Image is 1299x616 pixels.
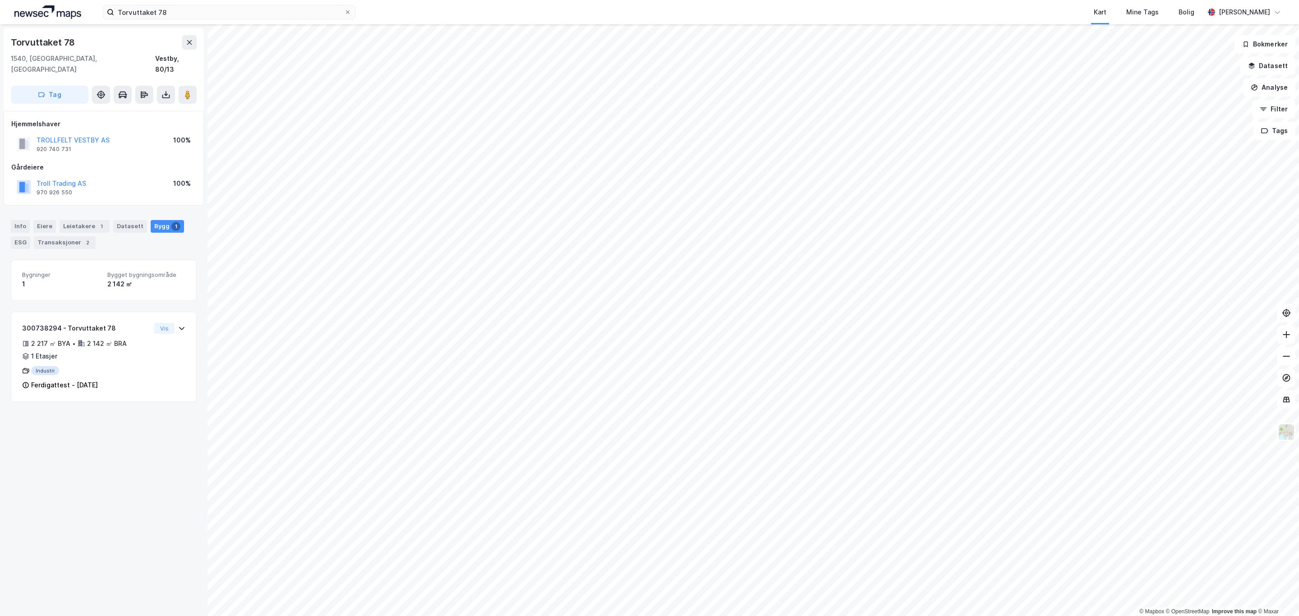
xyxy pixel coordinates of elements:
[1094,7,1106,18] div: Kart
[22,279,100,290] div: 1
[1240,57,1295,75] button: Datasett
[87,338,127,349] div: 2 142 ㎡ BRA
[1179,7,1194,18] div: Bolig
[14,5,81,19] img: logo.a4113a55bc3d86da70a041830d287a7e.svg
[1235,35,1295,53] button: Bokmerker
[151,220,184,233] div: Bygg
[37,146,71,153] div: 920 740 731
[173,178,191,189] div: 100%
[107,271,185,279] span: Bygget bygningsområde
[34,236,96,249] div: Transaksjoner
[11,35,77,50] div: Torvuttaket 78
[33,220,56,233] div: Eiere
[11,53,155,75] div: 1540, [GEOGRAPHIC_DATA], [GEOGRAPHIC_DATA]
[97,222,106,231] div: 1
[1253,122,1295,140] button: Tags
[107,279,185,290] div: 2 142 ㎡
[113,220,147,233] div: Datasett
[173,135,191,146] div: 100%
[83,238,92,247] div: 2
[1166,608,1210,615] a: OpenStreetMap
[154,323,175,334] button: Vis
[31,351,57,362] div: 1 Etasjer
[22,323,151,334] div: 300738294 - Torvuttaket 78
[11,220,30,233] div: Info
[1139,608,1164,615] a: Mapbox
[11,86,88,104] button: Tag
[60,220,110,233] div: Leietakere
[31,338,70,349] div: 2 217 ㎡ BYA
[11,119,196,129] div: Hjemmelshaver
[1126,7,1159,18] div: Mine Tags
[1278,423,1295,441] img: Z
[114,5,344,19] input: Søk på adresse, matrikkel, gårdeiere, leietakere eller personer
[155,53,197,75] div: Vestby, 80/13
[72,340,76,347] div: •
[11,162,196,173] div: Gårdeiere
[11,236,30,249] div: ESG
[1252,100,1295,118] button: Filter
[171,222,180,231] div: 1
[1219,7,1270,18] div: [PERSON_NAME]
[31,380,98,391] div: Ferdigattest - [DATE]
[1212,608,1257,615] a: Improve this map
[1254,573,1299,616] iframe: Chat Widget
[37,189,72,196] div: 970 926 550
[22,271,100,279] span: Bygninger
[1243,78,1295,97] button: Analyse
